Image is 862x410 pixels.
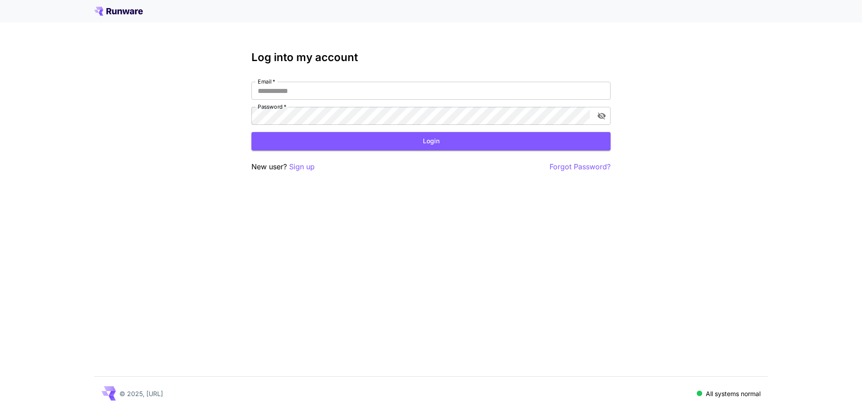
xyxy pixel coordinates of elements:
label: Password [258,103,286,110]
button: toggle password visibility [594,108,610,124]
p: All systems normal [706,389,761,398]
p: © 2025, [URL] [119,389,163,398]
label: Email [258,78,275,85]
button: Forgot Password? [550,161,611,172]
p: New user? [251,161,315,172]
h3: Log into my account [251,51,611,64]
button: Sign up [289,161,315,172]
button: Login [251,132,611,150]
